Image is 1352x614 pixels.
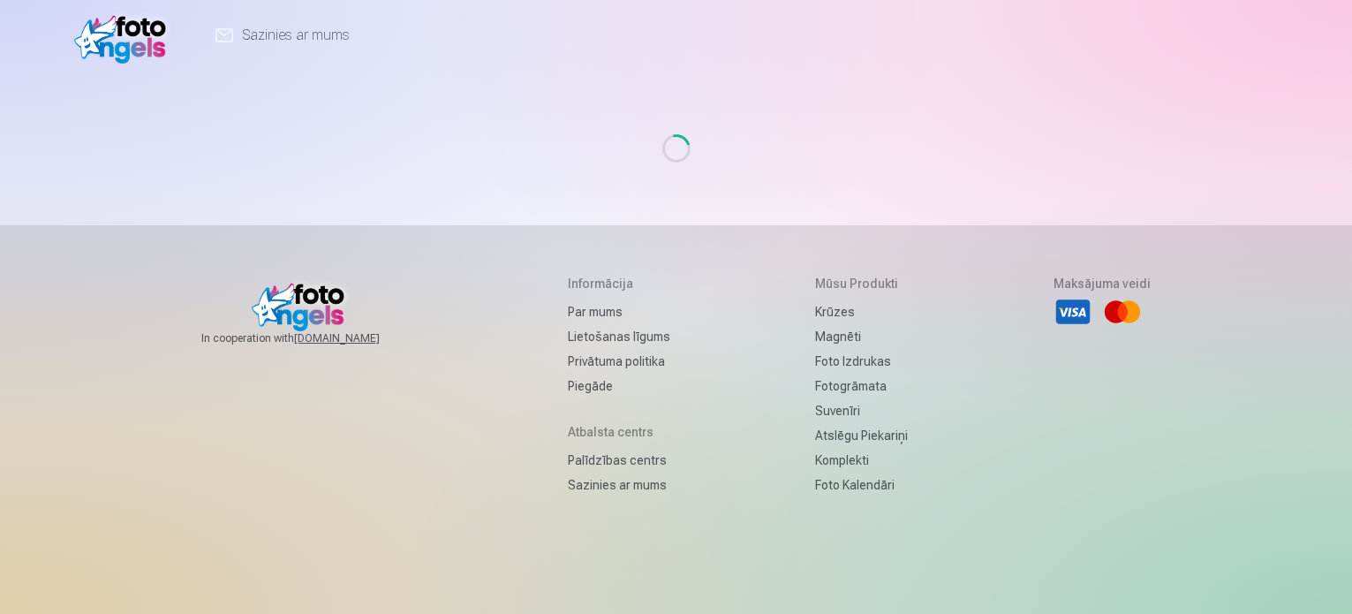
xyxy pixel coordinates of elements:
[1103,292,1142,331] li: Mastercard
[1054,275,1151,292] h5: Maksājuma veidi
[815,398,908,423] a: Suvenīri
[568,275,670,292] h5: Informācija
[815,448,908,473] a: Komplekti
[815,473,908,497] a: Foto kalendāri
[815,275,908,292] h5: Mūsu produkti
[815,374,908,398] a: Fotogrāmata
[568,299,670,324] a: Par mums
[74,7,176,64] img: /v1
[201,331,422,345] span: In cooperation with
[294,331,422,345] a: [DOMAIN_NAME]
[815,324,908,349] a: Magnēti
[815,299,908,324] a: Krūzes
[815,349,908,374] a: Foto izdrukas
[568,473,670,497] a: Sazinies ar mums
[568,324,670,349] a: Lietošanas līgums
[568,423,670,441] h5: Atbalsta centrs
[815,423,908,448] a: Atslēgu piekariņi
[568,349,670,374] a: Privātuma politika
[568,374,670,398] a: Piegāde
[568,448,670,473] a: Palīdzības centrs
[1054,292,1092,331] li: Visa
